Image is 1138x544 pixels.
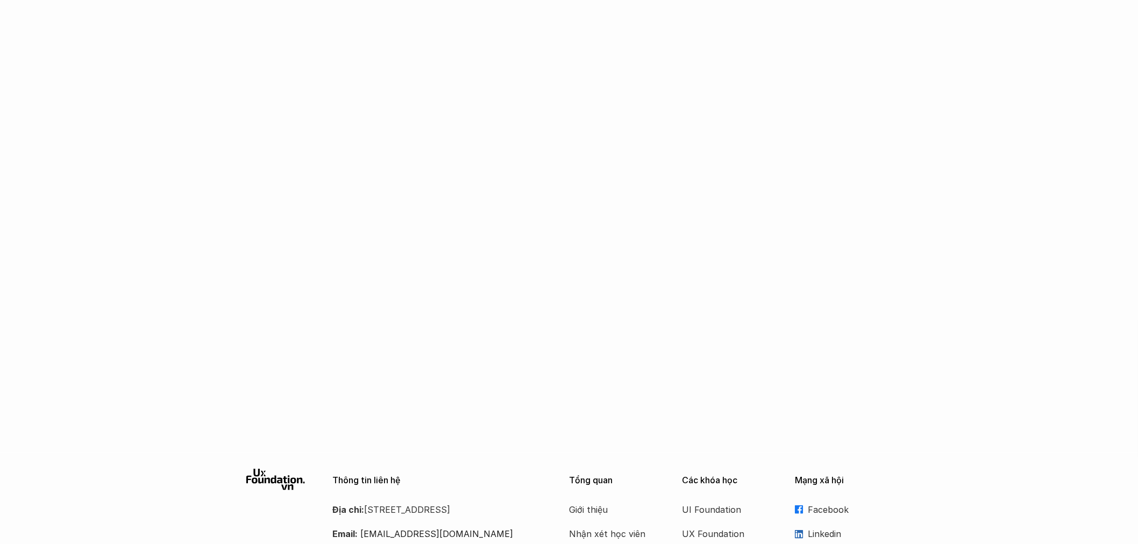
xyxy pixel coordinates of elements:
p: [STREET_ADDRESS] [332,502,542,518]
strong: Địa chỉ: [332,504,364,515]
a: Nhận xét học viên [569,526,655,542]
a: [EMAIL_ADDRESS][DOMAIN_NAME] [360,528,513,539]
p: Các khóa học [682,475,779,485]
p: Facebook [808,502,892,518]
a: UX Foundation [682,526,768,542]
p: Tổng quan [569,475,666,485]
a: Facebook [795,502,892,518]
p: Mạng xã hội [795,475,892,485]
a: Giới thiệu [569,502,655,518]
a: UI Foundation [682,502,768,518]
p: Linkedin [808,526,892,542]
a: Linkedin [795,526,892,542]
p: Thông tin liên hệ [332,475,542,485]
strong: Email: [332,528,358,539]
